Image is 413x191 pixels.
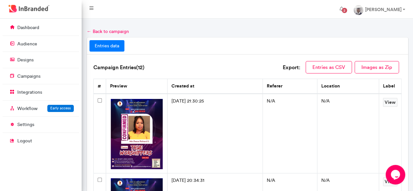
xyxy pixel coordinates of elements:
img: profile dp [354,5,363,15]
button: 2 [334,3,348,16]
p: Workflow [17,105,38,112]
a: ← Back to campaign [87,29,129,34]
a: View [383,177,397,186]
a: entries data [89,40,124,52]
p: dashboard [17,24,39,31]
a: dashboard [3,21,79,34]
p: campaigns [17,73,40,80]
th: preview [106,79,167,94]
a: designs [3,54,79,66]
a: integrations [3,86,79,98]
p: audience [17,41,37,47]
p: integrations [17,89,42,96]
img: InBranded Logo [7,3,51,14]
strong: [PERSON_NAME] [365,7,401,12]
th: created at [167,79,263,94]
span: Early access [50,106,71,110]
iframe: chat widget [386,165,406,184]
a: campaigns [3,70,79,82]
a: [PERSON_NAME] [348,3,410,16]
button: Images as Zip [355,61,399,73]
th: # [93,79,106,94]
span: 2 [342,8,347,13]
th: referer [262,79,317,94]
td: N/A [262,94,317,173]
td: [DATE] 21:30:25 [167,94,263,173]
a: WorkflowEarly access [3,102,79,115]
h6: Campaign Entries( 12 ) [93,64,144,71]
a: audience [3,38,79,50]
button: Entries as CSV [306,61,352,73]
th: label [379,79,401,94]
a: settings [3,118,79,131]
h6: Export: [283,64,306,71]
th: location [317,79,379,94]
td: N/A [317,94,379,173]
a: View [383,98,397,107]
p: settings [17,121,34,128]
p: designs [17,57,34,63]
img: 72f321a8-948e-4f57-83d9-c3a6d8c3555b.png [110,98,164,169]
p: logout [17,138,32,144]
